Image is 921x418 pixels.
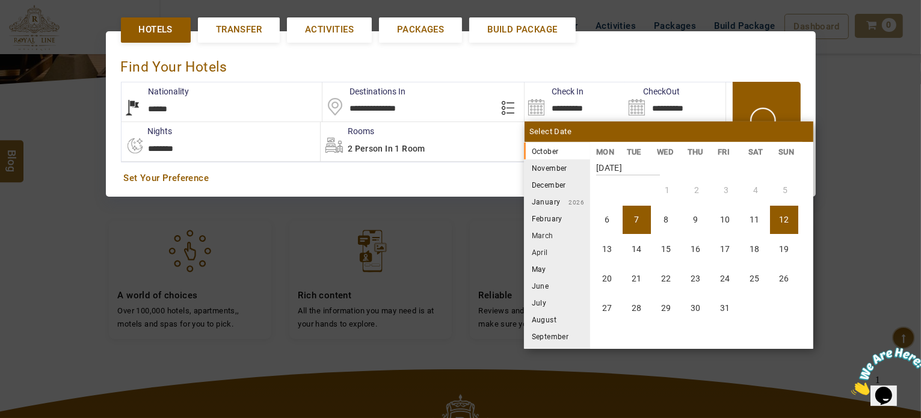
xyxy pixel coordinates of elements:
[593,265,621,293] li: Monday, 20 October 2025
[711,235,739,263] li: Friday, 17 October 2025
[287,17,372,42] a: Activities
[525,85,584,97] label: Check In
[397,23,444,36] span: Packages
[524,244,590,260] li: April
[682,235,710,263] li: Thursday, 16 October 2025
[741,206,769,234] li: Saturday, 11 October 2025
[620,146,651,158] li: TUE
[770,265,798,293] li: Sunday, 26 October 2025
[770,206,798,234] li: Sunday, 12 October 2025
[682,294,710,322] li: Thursday, 30 October 2025
[623,235,651,263] li: Tuesday, 14 October 2025
[487,23,557,36] span: Build Package
[711,294,739,322] li: Friday, 31 October 2025
[623,294,651,322] li: Tuesday, 28 October 2025
[652,294,680,322] li: Wednesday, 29 October 2025
[711,206,739,234] li: Friday, 10 October 2025
[525,82,625,121] input: Search
[593,206,621,234] li: Monday, 6 October 2025
[305,23,354,36] span: Activities
[770,235,798,263] li: Sunday, 19 October 2025
[124,172,798,185] a: Set Your Preference
[121,125,173,137] label: nights
[652,206,680,234] li: Wednesday, 8 October 2025
[652,265,680,293] li: Wednesday, 22 October 2025
[625,85,680,97] label: CheckOut
[469,17,575,42] a: Build Package
[121,17,191,42] a: Hotels
[561,199,585,206] small: 2026
[321,125,374,137] label: Rooms
[524,176,590,193] li: December
[682,206,710,234] li: Thursday, 9 October 2025
[122,85,189,97] label: Nationality
[524,294,590,311] li: July
[772,146,803,158] li: SUN
[651,146,682,158] li: WED
[524,227,590,244] li: March
[593,294,621,322] li: Monday, 27 October 2025
[216,23,262,36] span: Transfer
[524,277,590,294] li: June
[525,121,813,142] div: Select Date
[348,144,425,153] span: 2 Person in 1 Room
[5,5,79,52] img: Chat attention grabber
[846,343,921,400] iframe: chat widget
[625,82,725,121] input: Search
[524,311,590,328] li: August
[741,235,769,263] li: Saturday, 18 October 2025
[139,23,173,36] span: Hotels
[524,328,590,345] li: September
[742,146,772,158] li: SAT
[596,154,660,176] strong: [DATE]
[379,17,462,42] a: Packages
[590,146,621,158] li: MON
[322,85,405,97] label: Destinations In
[652,235,680,263] li: Wednesday, 15 October 2025
[121,46,801,82] div: Find Your Hotels
[711,265,739,293] li: Friday, 24 October 2025
[524,159,590,176] li: November
[524,143,590,159] li: October
[559,149,643,155] small: 2025
[524,260,590,277] li: May
[524,210,590,227] li: February
[681,146,712,158] li: THU
[5,5,10,15] span: 1
[593,235,621,263] li: Monday, 13 October 2025
[623,206,651,234] li: Tuesday, 7 October 2025
[682,265,710,293] li: Thursday, 23 October 2025
[198,17,280,42] a: Transfer
[712,146,742,158] li: FRI
[623,265,651,293] li: Tuesday, 21 October 2025
[741,265,769,293] li: Saturday, 25 October 2025
[524,193,590,210] li: January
